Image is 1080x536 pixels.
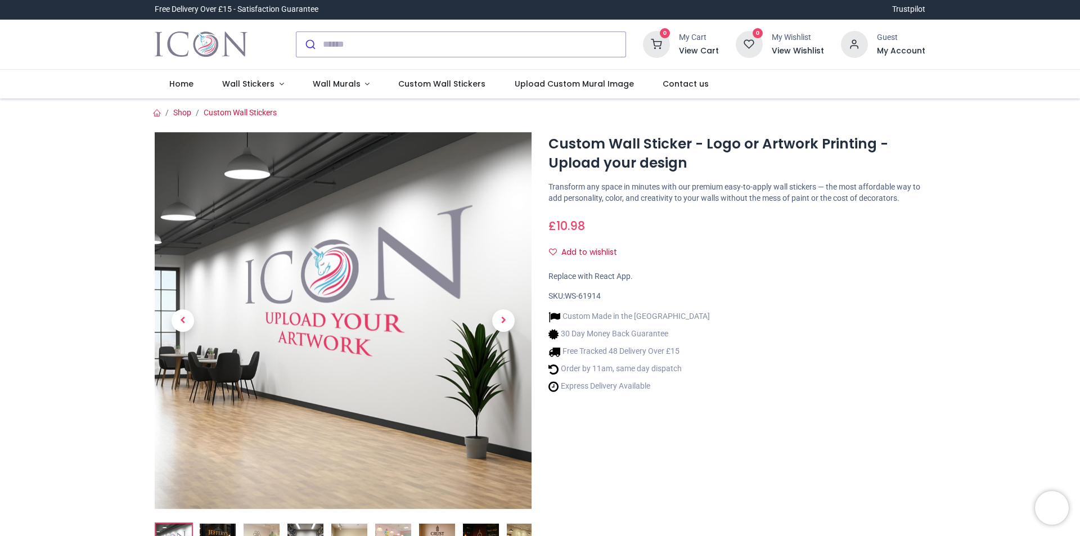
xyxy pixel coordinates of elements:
li: Free Tracked 48 Delivery Over £15 [548,346,710,358]
a: Previous [155,188,211,452]
a: View Cart [679,46,719,57]
iframe: Brevo live chat [1035,491,1069,525]
a: Custom Wall Stickers [204,108,277,117]
span: 10.98 [556,218,585,234]
li: Express Delivery Available [548,381,710,393]
sup: 0 [660,28,670,39]
span: Wall Murals [313,78,361,89]
a: Logo of Icon Wall Stickers [155,29,247,60]
sup: 0 [753,28,763,39]
span: £ [548,218,585,234]
button: Add to wishlistAdd to wishlist [548,243,627,262]
a: 0 [736,39,763,48]
li: Custom Made in the [GEOGRAPHIC_DATA] [548,311,710,323]
div: Guest [877,32,925,43]
h1: Custom Wall Sticker - Logo or Artwork Printing - Upload your design [548,134,925,173]
a: 0 [643,39,670,48]
div: My Cart [679,32,719,43]
button: Submit [296,32,323,57]
i: Add to wishlist [549,248,557,256]
span: Previous [172,309,194,332]
div: Free Delivery Over £15 - Satisfaction Guarantee [155,4,318,15]
span: Upload Custom Mural Image [515,78,634,89]
span: WS-61914 [565,291,601,300]
a: Wall Stickers [208,70,298,99]
img: Custom Wall Sticker - Logo or Artwork Printing - Upload your design [155,132,532,509]
a: My Account [877,46,925,57]
a: Trustpilot [892,4,925,15]
a: View Wishlist [772,46,824,57]
a: Wall Murals [298,70,384,99]
span: Wall Stickers [222,78,274,89]
li: Order by 11am, same day dispatch [548,363,710,375]
span: Next [492,309,515,332]
a: Next [475,188,532,452]
a: Shop [173,108,191,117]
span: Custom Wall Stickers [398,78,485,89]
p: Transform any space in minutes with our premium easy-to-apply wall stickers — the most affordable... [548,182,925,204]
div: SKU: [548,291,925,302]
img: Icon Wall Stickers [155,29,247,60]
div: Replace with React App. [548,271,925,282]
li: 30 Day Money Back Guarantee [548,328,710,340]
span: Home [169,78,193,89]
span: Contact us [663,78,709,89]
div: My Wishlist [772,32,824,43]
